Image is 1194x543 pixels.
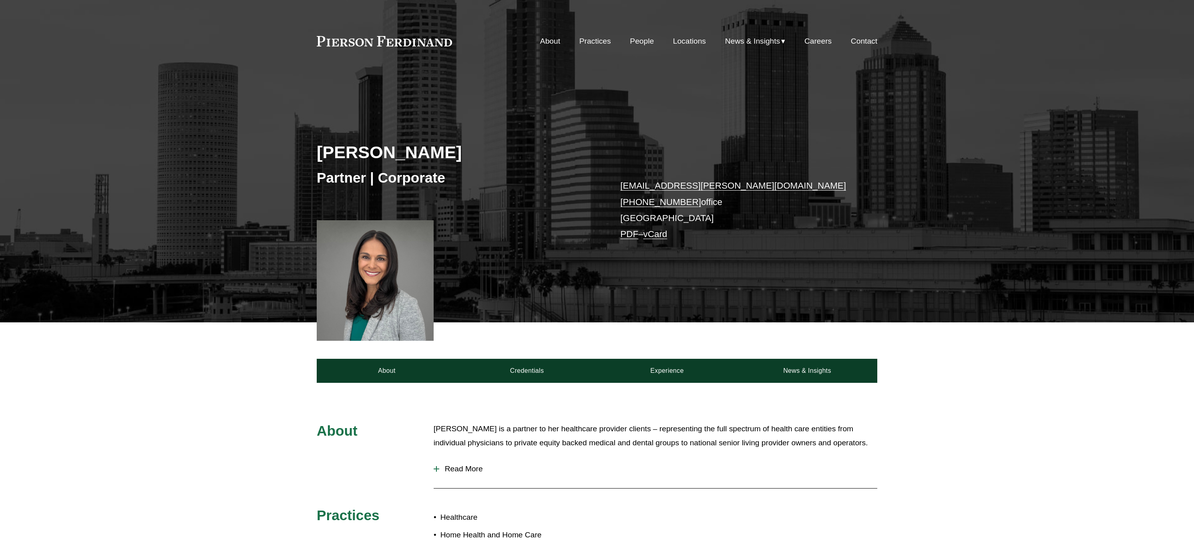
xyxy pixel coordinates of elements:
p: Healthcare [440,511,597,525]
a: People [630,34,654,49]
a: Credentials [457,359,597,383]
a: vCard [643,229,667,239]
a: Contact [851,34,877,49]
a: [EMAIL_ADDRESS][PERSON_NAME][DOMAIN_NAME] [620,181,846,191]
span: Practices [317,507,380,523]
span: News & Insights [725,34,780,48]
a: About [317,359,457,383]
a: PDF [620,229,638,239]
p: Home Health and Home Care [440,528,597,542]
a: Locations [673,34,706,49]
p: office [GEOGRAPHIC_DATA] – [620,178,854,242]
p: [PERSON_NAME] is a partner to her healthcare provider clients – representing the full spectrum of... [434,422,877,450]
a: News & Insights [737,359,877,383]
a: Careers [804,34,832,49]
h3: Partner | Corporate [317,169,597,187]
button: Read More [434,459,877,479]
a: Experience [597,359,737,383]
a: About [540,34,560,49]
a: Practices [579,34,611,49]
a: [PHONE_NUMBER] [620,197,701,207]
span: About [317,423,358,438]
a: folder dropdown [725,34,786,49]
span: Read More [439,465,877,473]
h2: [PERSON_NAME] [317,142,597,163]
